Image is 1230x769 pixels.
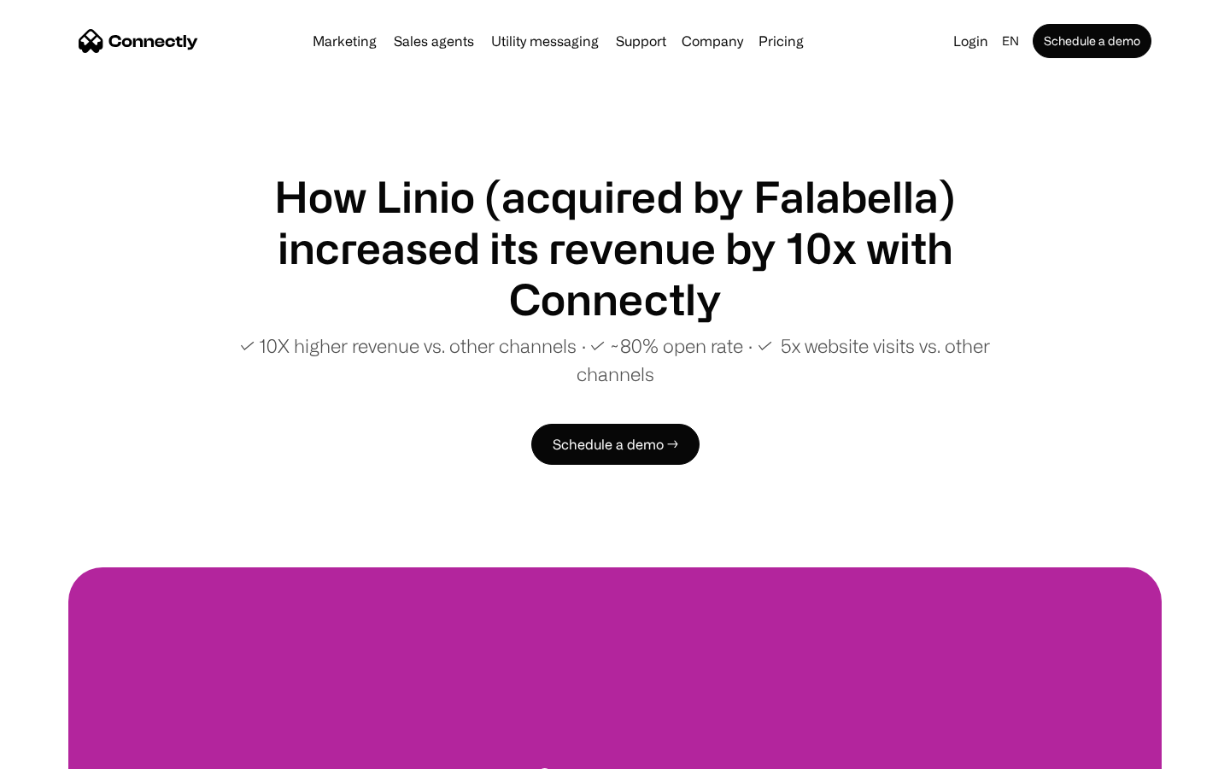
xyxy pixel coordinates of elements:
[205,171,1025,325] h1: How Linio (acquired by Falabella) increased its revenue by 10x with Connectly
[682,29,743,53] div: Company
[17,737,102,763] aside: Language selected: English
[484,34,606,48] a: Utility messaging
[205,332,1025,388] p: ✓ 10X higher revenue vs. other channels ∙ ✓ ~80% open rate ∙ ✓ 5x website visits vs. other channels
[531,424,700,465] a: Schedule a demo →
[306,34,384,48] a: Marketing
[34,739,102,763] ul: Language list
[946,29,995,53] a: Login
[1033,24,1151,58] a: Schedule a demo
[752,34,811,48] a: Pricing
[609,34,673,48] a: Support
[387,34,481,48] a: Sales agents
[1002,29,1019,53] div: en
